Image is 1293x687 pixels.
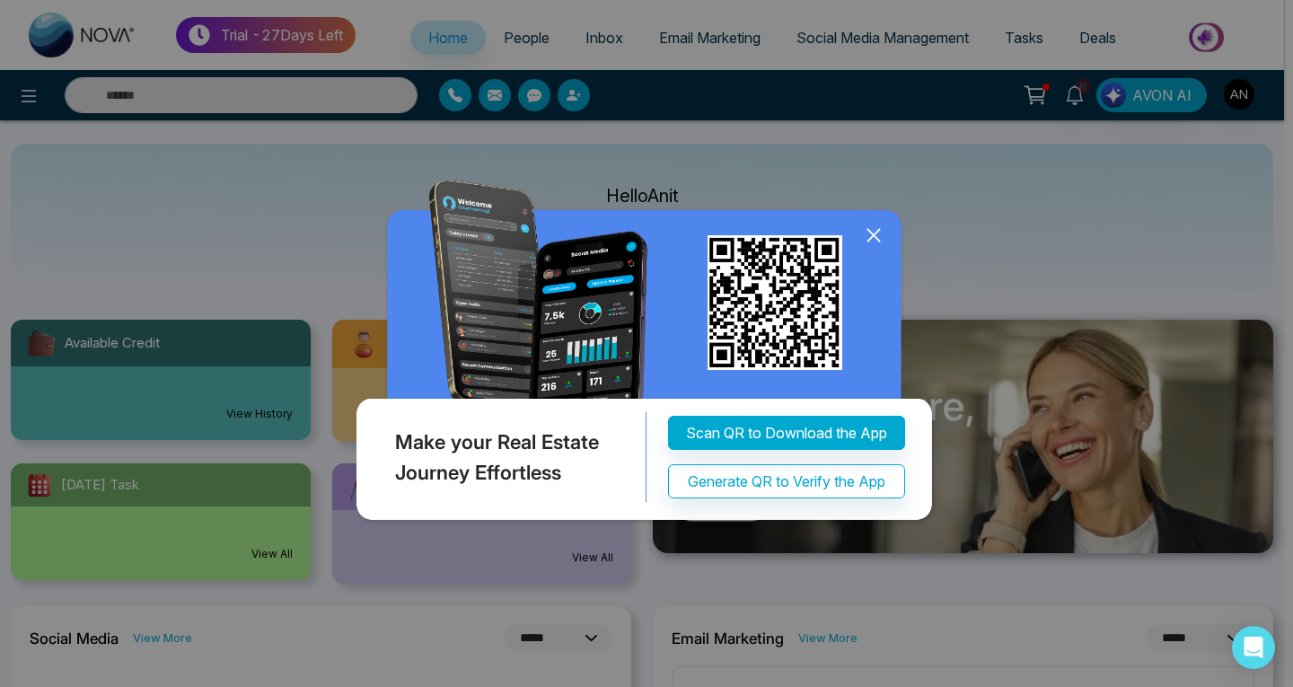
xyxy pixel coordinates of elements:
img: qr_for_download_app.png [708,235,842,370]
button: Scan QR to Download the App [668,416,905,450]
button: Generate QR to Verify the App [668,464,905,498]
div: Make your Real Estate Journey Effortless [352,412,646,502]
div: Open Intercom Messenger [1232,626,1275,669]
img: QRModal [352,180,941,529]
